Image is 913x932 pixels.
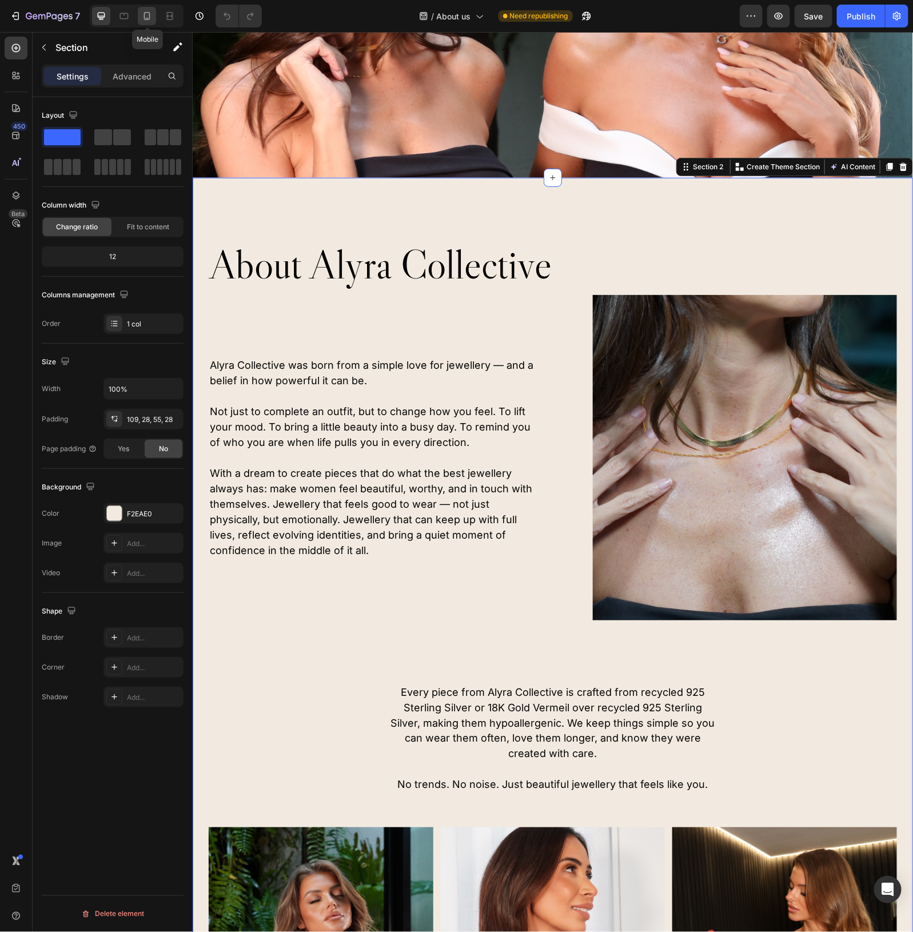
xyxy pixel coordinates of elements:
div: Size [42,355,72,370]
span: Yes [118,444,129,454]
div: Padding [42,414,68,424]
div: Add... [127,539,181,549]
p: Section [55,41,149,54]
div: Order [42,318,61,329]
div: Color [42,508,59,519]
p: Settings [57,70,89,82]
div: Add... [127,568,181,579]
div: Open Intercom Messenger [874,876,902,903]
div: Width [42,384,61,394]
div: Undo/Redo [216,5,262,27]
span: Need republishing [510,11,568,21]
div: F2EAE0 [127,509,181,519]
span: Save [804,11,823,21]
span: / [432,10,434,22]
div: Section 2 [498,130,533,140]
div: Page padding [42,444,97,454]
div: Beta [9,209,27,218]
div: Publish [847,10,875,22]
div: Image [42,538,62,548]
div: Add... [127,692,181,703]
div: 1 col [127,319,181,329]
span: Change ratio [57,222,98,232]
div: Columns management [42,288,131,303]
p: 7 [75,9,80,23]
div: Background [42,480,97,495]
span: No [159,444,168,454]
div: Corner [42,662,65,672]
button: Save [795,5,832,27]
span: Fit to content [127,222,169,232]
div: Video [42,568,60,578]
div: Border [42,632,64,643]
div: Column width [42,198,102,213]
button: Delete element [42,905,184,923]
p: Advanced [113,70,151,82]
div: Layout [42,108,80,124]
div: Shape [42,604,78,619]
button: 7 [5,5,85,27]
div: 12 [44,249,181,265]
span: About us [437,10,471,22]
div: Add... [127,633,181,643]
input: Auto [104,379,183,399]
div: Add... [127,663,181,673]
div: 450 [11,122,27,131]
button: Publish [837,5,885,27]
button: AI Content [635,128,685,142]
img: gempages_578391758929396240-bf07e810-7683-436c-9442-328b754490bf.png [400,263,704,588]
div: Shadow [42,692,68,702]
div: Delete element [81,907,144,921]
iframe: Design area [193,32,913,932]
p: Every piece from Alyra Collective is crafted from recycled 925 Sterling Silver or 18K Gold Vermei... [196,652,525,760]
p: Create Theme Section [554,130,627,140]
div: 109, 28, 55, 28 [127,415,181,425]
